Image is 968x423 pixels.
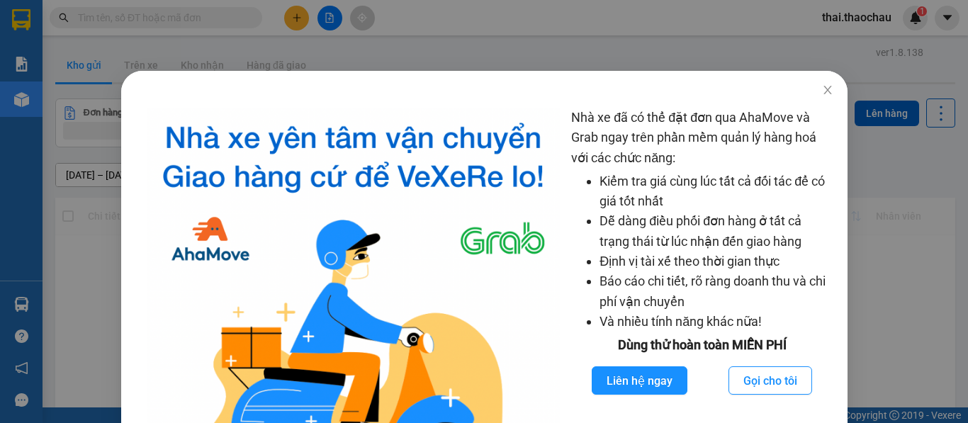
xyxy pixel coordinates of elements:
span: close [821,84,833,96]
span: Liên hệ ngay [607,372,672,390]
li: Và nhiều tính năng khác nữa! [600,312,833,332]
span: Gọi cho tôi [743,372,797,390]
button: Gọi cho tôi [728,366,812,395]
li: Dễ dàng điều phối đơn hàng ở tất cả trạng thái từ lúc nhận đến giao hàng [600,211,833,252]
li: Báo cáo chi tiết, rõ ràng doanh thu và chi phí vận chuyển [600,271,833,312]
div: Dùng thử hoàn toàn MIỄN PHÍ [571,335,833,355]
button: Liên hệ ngay [592,366,687,395]
li: Kiểm tra giá cùng lúc tất cả đối tác để có giá tốt nhất [600,171,833,212]
li: Định vị tài xế theo thời gian thực [600,252,833,271]
button: Close [807,71,847,111]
